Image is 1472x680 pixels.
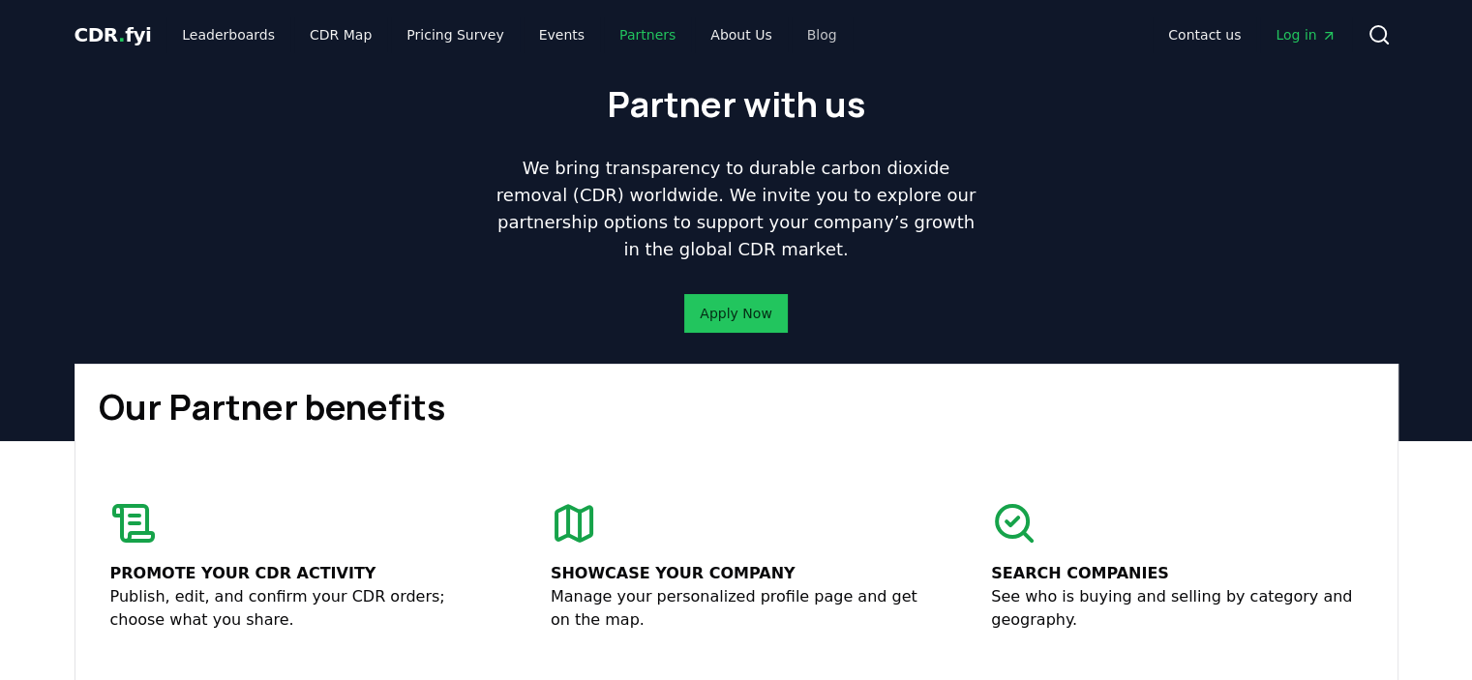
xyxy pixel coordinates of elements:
a: About Us [695,17,787,52]
a: CDR Map [294,17,387,52]
a: CDR.fyi [75,21,152,48]
a: Apply Now [700,304,771,323]
a: Pricing Survey [391,17,519,52]
a: Blog [792,17,853,52]
nav: Main [166,17,852,52]
p: Showcase your company [551,562,921,585]
p: Publish, edit, and confirm your CDR orders; choose what you share. [110,585,481,632]
p: See who is buying and selling by category and geography. [991,585,1362,632]
p: Search companies [991,562,1362,585]
span: . [118,23,125,46]
a: Log in [1260,17,1351,52]
span: Log in [1276,25,1336,44]
h1: Partner with us [607,85,865,124]
span: CDR fyi [75,23,152,46]
a: Events [524,17,600,52]
a: Partners [604,17,691,52]
a: Leaderboards [166,17,290,52]
p: We bring transparency to durable carbon dioxide removal (CDR) worldwide. We invite you to explore... [489,155,984,263]
a: Contact us [1153,17,1256,52]
p: Promote your CDR activity [110,562,481,585]
nav: Main [1153,17,1351,52]
button: Apply Now [684,294,787,333]
h1: Our Partner benefits [99,388,1374,427]
p: Manage your personalized profile page and get on the map. [551,585,921,632]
